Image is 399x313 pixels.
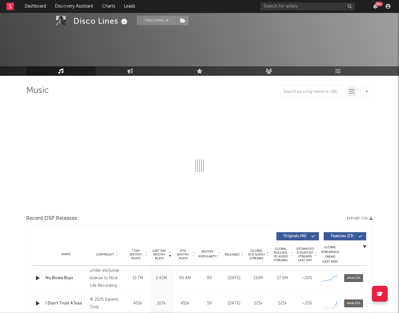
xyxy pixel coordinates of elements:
div: 110M [248,275,269,281]
span: Copyright [96,253,114,256]
span: Released [225,253,240,256]
span: Global ATD Audio Streams [248,249,265,260]
input: Search by song name or URL [280,89,347,94]
div: [DATE] [223,300,245,307]
div: 59 [198,300,220,307]
div: 15.7M [127,275,148,281]
span: Estimated % Playlist Streams Last Day [296,247,314,262]
span: Features ( 23 ) [328,234,357,238]
div: 521k [248,300,269,307]
span: Last Day Spotify Plays [151,249,168,260]
span: Spotify Popularity [198,250,217,259]
a: No Broke Boys [45,275,87,281]
span: Recent DSP Releases [26,215,77,222]
div: ~ 20 % [296,275,317,281]
span: 7 Day Spotify Plays [127,249,144,260]
span: ATD Spotify Plays [175,249,191,260]
div: [DATE] [223,275,245,281]
span: Global Rolling 7D Audio Streams [272,247,289,262]
span: Originals ( 46 ) [280,234,309,238]
div: 451k [127,300,148,307]
div: Disco Lines [73,16,129,26]
button: Originals(46) [276,232,319,240]
button: Features(23) [324,232,366,240]
input: Search for artists [260,3,355,10]
div: under exclusive license to Nice Life Recording Company/Atlantic Recording Corporation, ℗ 2025 Goo... [90,267,124,290]
div: 17.9M [272,275,293,281]
div: Name [45,252,87,257]
div: 451k [175,300,195,307]
button: Export CSV [347,217,373,220]
button: Tracking [137,16,176,25]
div: Global Streaming Trend (Last 60D) [321,245,339,264]
div: 90 [198,275,220,281]
div: 107k [151,300,171,307]
div: 521k [272,300,293,307]
div: 90.4M [175,275,195,281]
a: I Don't Trust A Soul [45,300,87,307]
div: 2.42M [151,275,171,281]
button: 99+ [373,4,378,9]
div: ~ 20 % [296,300,317,307]
div: 99 + [375,2,383,6]
div: © 2025 Experts Only [90,296,124,311]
